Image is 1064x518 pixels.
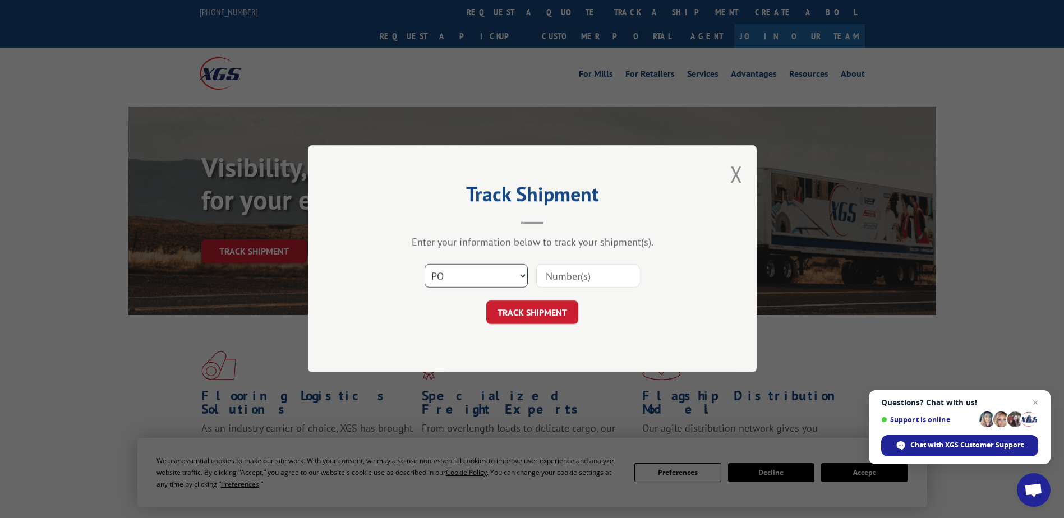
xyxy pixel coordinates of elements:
[881,398,1038,407] span: Questions? Chat with us!
[1029,396,1042,409] span: Close chat
[881,415,975,424] span: Support is online
[486,301,578,325] button: TRACK SHIPMENT
[364,186,701,207] h2: Track Shipment
[730,159,743,189] button: Close modal
[881,435,1038,456] div: Chat with XGS Customer Support
[364,236,701,249] div: Enter your information below to track your shipment(s).
[910,440,1024,450] span: Chat with XGS Customer Support
[536,265,639,288] input: Number(s)
[1017,473,1051,507] div: Open chat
